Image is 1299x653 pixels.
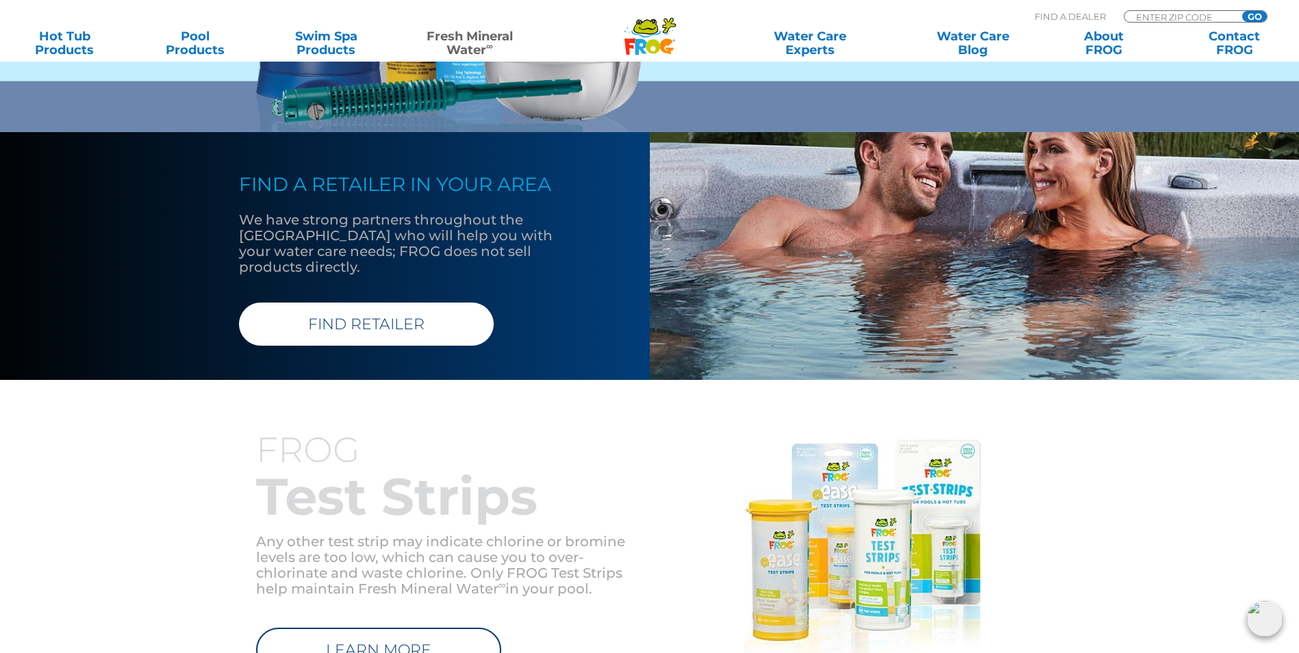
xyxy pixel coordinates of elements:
input: GO [1242,11,1267,22]
a: Water CareExperts [728,29,893,57]
a: PoolProducts [144,29,247,57]
sup: ∞ [486,40,493,51]
a: ContactFROG [1183,29,1285,57]
a: Fresh MineralWater∞ [406,29,533,57]
a: AboutFROG [1052,29,1155,57]
p: Any other test strip may indicate chlorine or bromine levels are too low, which can cause you to ... [256,534,650,597]
h4: FIND A RETAILER IN YOUR AREA [239,173,581,195]
input: Zip Code Form [1135,11,1227,23]
h2: Test Strips [256,469,650,524]
a: Swim SpaProducts [275,29,377,57]
p: We have strong partners throughout the [GEOGRAPHIC_DATA] who will help you with your water care n... [239,212,581,275]
h3: FROG [256,431,650,469]
a: Water CareBlog [922,29,1024,57]
sup: ∞ [499,578,506,591]
a: FIND RETAILER [239,303,494,346]
img: openIcon [1247,601,1283,637]
p: Find A Dealer [1035,10,1106,23]
a: Hot TubProducts [14,29,116,57]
